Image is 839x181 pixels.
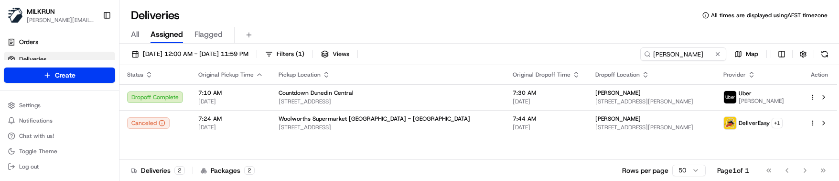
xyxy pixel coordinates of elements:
span: Filters [277,50,304,58]
img: uber-new-logo.jpeg [724,91,736,103]
span: Status [127,71,143,79]
span: Create [55,70,75,80]
button: Canceled [127,117,170,129]
img: MILKRUN [8,8,23,23]
span: Settings [19,102,41,109]
span: Notifications [19,117,53,124]
button: Notifications [4,114,115,127]
span: [PERSON_NAME] [595,89,641,97]
a: Orders [4,34,115,50]
h1: Deliveries [131,8,180,23]
button: Create [4,68,115,83]
span: Countdown Dunedin Central [279,89,354,97]
button: Settings [4,99,115,112]
span: [DATE] 12:00 AM - [DATE] 11:59 PM [143,50,248,58]
span: Views [333,50,349,58]
span: [PERSON_NAME] [595,115,641,123]
span: All [131,29,139,40]
button: [DATE] 12:00 AM - [DATE] 11:59 PM [127,47,253,61]
span: Dropoff Location [595,71,640,79]
span: Orders [19,38,38,46]
span: Uber [739,90,752,97]
button: [PERSON_NAME][EMAIL_ADDRESS][DOMAIN_NAME] [27,16,95,24]
div: Packages [201,166,255,175]
span: [PERSON_NAME] [739,97,784,105]
span: [STREET_ADDRESS][PERSON_NAME] [595,124,708,131]
button: Views [317,47,354,61]
span: 7:24 AM [198,115,263,123]
span: Woolworths Supermarket [GEOGRAPHIC_DATA] - [GEOGRAPHIC_DATA] [279,115,470,123]
div: Page 1 of 1 [717,166,749,175]
span: Deliveries [19,55,46,64]
div: Deliveries [131,166,185,175]
p: Rows per page [622,166,668,175]
div: 2 [174,166,185,175]
button: MILKRUN [27,7,55,16]
button: +1 [772,118,783,128]
span: [DATE] [513,124,580,131]
a: Deliveries [4,52,115,67]
button: MILKRUNMILKRUN[PERSON_NAME][EMAIL_ADDRESS][DOMAIN_NAME] [4,4,99,27]
span: [DATE] [198,124,263,131]
span: Chat with us! [19,132,54,140]
span: 7:30 AM [513,89,580,97]
span: Log out [19,163,39,170]
img: delivereasy_logo.png [724,117,736,129]
span: Pickup Location [279,71,321,79]
button: Log out [4,160,115,173]
div: 2 [244,166,255,175]
button: Toggle Theme [4,145,115,158]
button: Refresh [818,47,831,61]
span: Flagged [194,29,223,40]
span: [DATE] [513,98,580,105]
span: Original Pickup Time [198,71,254,79]
span: Provider [723,71,746,79]
span: Toggle Theme [19,147,57,155]
span: DeliverEasy [739,119,770,127]
span: [STREET_ADDRESS][PERSON_NAME] [595,98,708,105]
button: Filters(1) [261,47,309,61]
button: Map [730,47,763,61]
span: Original Dropoff Time [513,71,570,79]
span: Map [746,50,758,58]
span: ( 1 ) [296,50,304,58]
span: [STREET_ADDRESS] [279,124,497,131]
input: Type to search [640,47,726,61]
span: Assigned [151,29,183,40]
span: [STREET_ADDRESS] [279,98,497,105]
span: 7:44 AM [513,115,580,123]
button: Chat with us! [4,129,115,143]
span: [DATE] [198,98,263,105]
div: Action [809,71,829,79]
span: All times are displayed using AEST timezone [711,11,828,19]
span: 7:10 AM [198,89,263,97]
